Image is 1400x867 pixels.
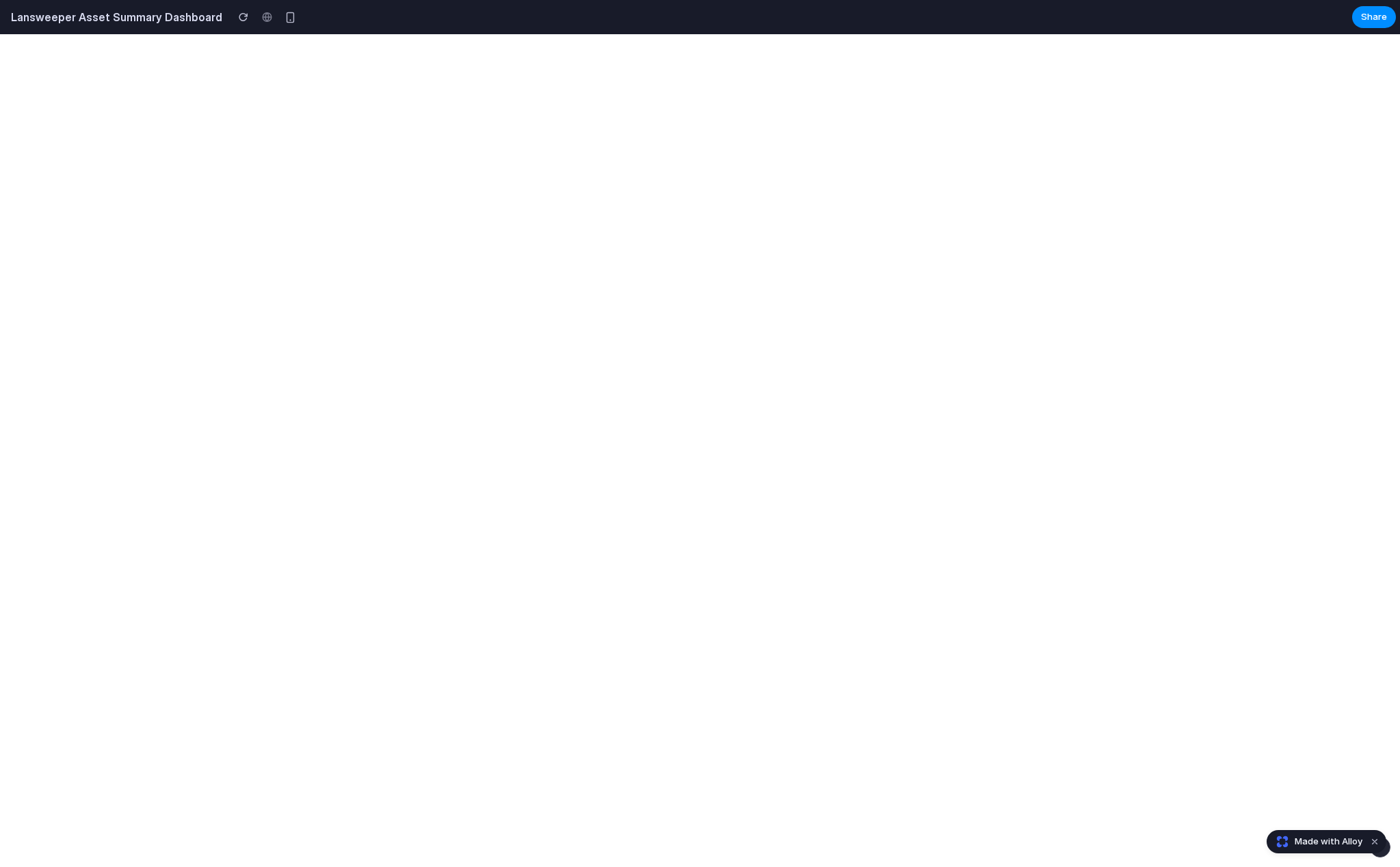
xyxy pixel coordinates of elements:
[1352,6,1396,28] button: Share
[1267,835,1364,849] a: Made with Alloy
[1361,10,1387,24] span: Share
[1295,835,1362,849] span: Made with Alloy
[1366,833,1383,850] button: Dismiss watermark
[5,9,222,25] h2: Lansweeper Asset Summary Dashboard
